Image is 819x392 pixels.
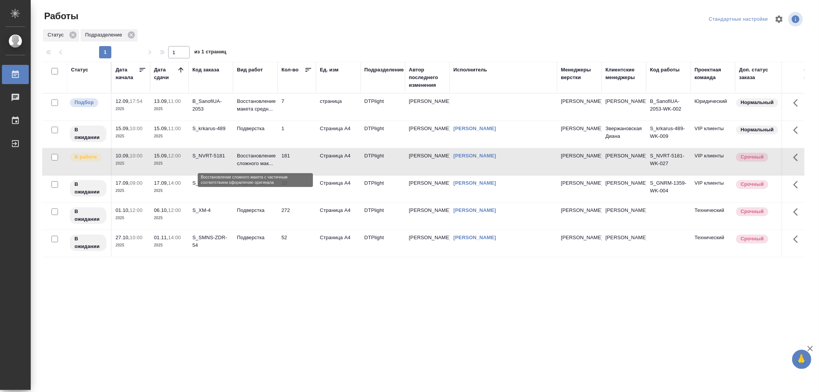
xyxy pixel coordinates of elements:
[192,152,229,160] div: S_NVRT-5181
[453,66,487,74] div: Исполнитель
[116,241,146,249] p: 2025
[130,98,142,104] p: 17:54
[770,10,788,28] span: Настроить таблицу
[130,153,142,159] p: 10:00
[741,208,764,215] p: Срочный
[453,153,496,159] a: [PERSON_NAME]
[691,175,735,202] td: VIP клиенты
[237,234,274,241] p: Подверстка
[237,179,274,187] p: Подверстка
[453,180,496,186] a: [PERSON_NAME]
[646,94,691,121] td: B_SanofiUA-2053-WK-002
[168,126,181,131] p: 11:00
[361,203,405,230] td: DTPlight
[168,153,181,159] p: 12:00
[237,152,274,167] p: Восстановление сложного мак...
[281,66,299,74] div: Кол-во
[154,160,185,167] p: 2025
[561,98,598,105] p: [PERSON_NAME]
[602,148,646,175] td: [PERSON_NAME]
[789,121,807,139] button: Здесь прячутся важные кнопки
[154,153,168,159] p: 15.09,
[316,203,361,230] td: Страница А4
[194,47,227,58] span: из 1 страниц
[405,148,450,175] td: [PERSON_NAME]
[691,203,735,230] td: Технический
[561,179,598,187] p: [PERSON_NAME]
[278,94,316,121] td: 7
[707,13,770,25] div: split button
[361,230,405,257] td: DTPlight
[69,179,107,197] div: Исполнитель назначен, приступать к работе пока рано
[192,98,229,113] div: B_SanofiUA-2053
[116,235,130,240] p: 27.10,
[116,126,130,131] p: 15.09,
[320,66,339,74] div: Ед. изм
[646,175,691,202] td: S_GNRM-1359-WK-004
[154,207,168,213] p: 06.10,
[237,66,263,74] div: Вид работ
[789,175,807,194] button: Здесь прячутся важные кнопки
[789,230,807,248] button: Здесь прячутся важные кнопки
[116,132,146,140] p: 2025
[116,98,130,104] p: 12.09,
[69,98,107,108] div: Можно подбирать исполнителей
[691,94,735,121] td: Юридический
[561,234,598,241] p: [PERSON_NAME]
[74,99,94,106] p: Подбор
[116,214,146,222] p: 2025
[130,235,142,240] p: 10:00
[48,31,66,39] p: Статус
[739,66,779,81] div: Доп. статус заказа
[788,12,804,26] span: Посмотреть информацию
[602,121,646,148] td: Звержановская Диана
[405,175,450,202] td: [PERSON_NAME]
[364,66,404,74] div: Подразделение
[154,187,185,195] p: 2025
[405,94,450,121] td: [PERSON_NAME]
[409,66,446,89] div: Автор последнего изменения
[405,121,450,148] td: [PERSON_NAME]
[278,175,316,202] td: 10
[561,207,598,214] p: [PERSON_NAME]
[602,203,646,230] td: [PERSON_NAME]
[74,208,102,223] p: В ожидании
[691,148,735,175] td: VIP клиенты
[405,203,450,230] td: [PERSON_NAME]
[116,66,139,81] div: Дата начала
[42,10,78,22] span: Работы
[453,126,496,131] a: [PERSON_NAME]
[69,207,107,225] div: Исполнитель назначен, приступать к работе пока рано
[602,94,646,121] td: [PERSON_NAME]
[278,230,316,257] td: 52
[168,207,181,213] p: 12:00
[561,152,598,160] p: [PERSON_NAME]
[154,214,185,222] p: 2025
[278,203,316,230] td: 272
[646,148,691,175] td: S_NVRT-5181-WK-027
[361,94,405,121] td: DTPlight
[154,132,185,140] p: 2025
[316,175,361,202] td: Страница А4
[691,121,735,148] td: VIP клиенты
[606,66,642,81] div: Клиентские менеджеры
[130,126,142,131] p: 10:00
[81,29,137,41] div: Подразделение
[74,126,102,141] p: В ожидании
[85,31,125,39] p: Подразделение
[792,350,811,369] button: 🙏
[74,180,102,196] p: В ожидании
[741,126,774,134] p: Нормальный
[453,235,496,240] a: [PERSON_NAME]
[453,207,496,213] a: [PERSON_NAME]
[192,207,229,214] div: S_XM-4
[650,66,680,74] div: Код работы
[154,98,168,104] p: 13.09,
[237,207,274,214] p: Подверстка
[130,180,142,186] p: 09:00
[116,153,130,159] p: 10.09,
[168,98,181,104] p: 11:00
[646,121,691,148] td: S_krkarus-489-WK-009
[154,180,168,186] p: 17.09,
[69,234,107,252] div: Исполнитель назначен, приступать к работе пока рано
